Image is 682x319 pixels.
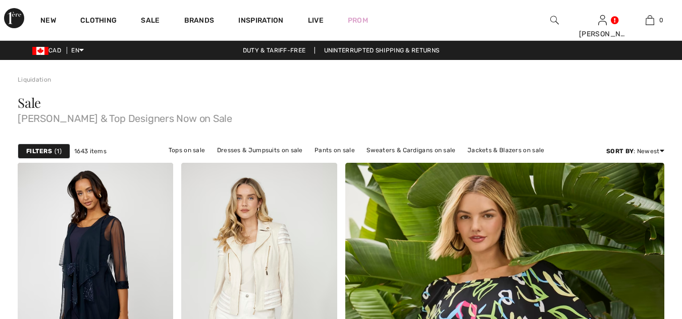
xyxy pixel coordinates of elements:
[350,157,415,170] a: Outerwear on sale
[80,16,117,27] a: Clothing
[361,144,460,157] a: Sweaters & Cardigans on sale
[606,147,664,156] div: : Newest
[606,148,634,155] strong: Sort By
[646,14,654,26] img: My Bag
[298,157,348,170] a: Skirts on sale
[626,14,673,26] a: 0
[18,109,664,123] span: [PERSON_NAME] & Top Designers Now on Sale
[32,47,65,54] span: CAD
[212,144,308,157] a: Dresses & Jumpsuits on sale
[238,16,283,27] span: Inspiration
[74,147,107,156] span: 1643 items
[40,16,56,27] a: New
[550,14,559,26] img: search the website
[659,16,663,25] span: 0
[55,147,62,156] span: 1
[308,15,324,26] a: Live
[309,144,360,157] a: Pants on sale
[348,15,368,26] a: Prom
[4,8,24,28] img: 1ère Avenue
[18,76,51,83] a: Liquidation
[184,16,215,27] a: Brands
[26,147,52,156] strong: Filters
[141,16,160,27] a: Sale
[71,47,84,54] span: EN
[462,144,550,157] a: Jackets & Blazers on sale
[579,29,626,39] div: [PERSON_NAME]
[598,15,607,25] a: Sign In
[164,144,211,157] a: Tops on sale
[598,14,607,26] img: My Info
[32,47,48,55] img: Canadian Dollar
[18,94,41,111] span: Sale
